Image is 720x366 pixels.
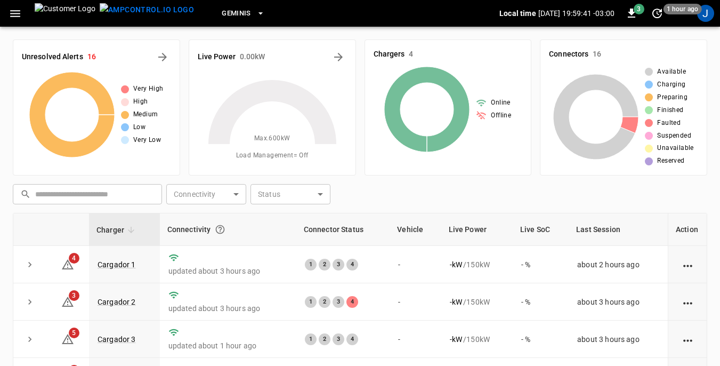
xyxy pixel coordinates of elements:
[305,259,317,270] div: 1
[697,5,714,22] div: profile-icon
[409,49,413,60] h6: 4
[450,259,504,270] div: / 150 kW
[98,335,136,344] a: Cargador 3
[450,334,504,345] div: / 150 kW
[100,3,194,17] img: ampcontrol.io logo
[657,92,687,103] span: Preparing
[593,49,601,60] h6: 16
[133,122,145,133] span: Low
[98,260,136,269] a: Cargador 1
[168,266,288,276] p: updated about 3 hours ago
[657,67,686,77] span: Available
[236,150,309,161] span: Load Management = Off
[211,220,230,239] button: Connection between the charger and our software.
[538,8,614,19] p: [DATE] 19:59:41 -03:00
[167,220,289,239] div: Connectivity
[374,49,405,60] h6: Chargers
[390,321,441,358] td: -
[569,321,668,358] td: about 3 hours ago
[569,213,668,246] th: Last Session
[133,109,158,120] span: Medium
[499,8,536,19] p: Local time
[133,97,148,107] span: High
[333,296,344,308] div: 3
[69,253,79,264] span: 4
[450,297,504,307] div: / 150 kW
[513,213,569,246] th: Live SoC
[346,259,358,270] div: 4
[390,283,441,321] td: -
[61,335,74,343] a: 5
[668,213,707,246] th: Action
[569,283,668,321] td: about 3 hours ago
[133,84,164,94] span: Very High
[61,297,74,305] a: 3
[450,297,462,307] p: - kW
[305,333,317,345] div: 1
[441,213,513,246] th: Live Power
[333,259,344,270] div: 3
[664,4,702,14] span: 1 hour ago
[319,259,330,270] div: 2
[450,259,462,270] p: - kW
[330,49,347,66] button: Energy Overview
[657,118,681,129] span: Faulted
[491,110,511,121] span: Offline
[217,3,269,24] button: Geminis
[22,294,38,310] button: expand row
[96,224,138,236] span: Charger
[657,156,684,166] span: Reserved
[319,333,330,345] div: 2
[513,283,569,321] td: - %
[69,328,79,338] span: 5
[634,4,644,14] span: 3
[657,143,693,154] span: Unavailable
[333,333,344,345] div: 3
[681,259,694,270] div: action cell options
[450,334,462,345] p: - kW
[657,79,685,90] span: Charging
[22,331,38,347] button: expand row
[198,51,236,63] h6: Live Power
[98,298,136,306] a: Cargador 2
[222,7,251,20] span: Geminis
[61,259,74,268] a: 4
[254,133,290,144] span: Max. 600 kW
[549,49,588,60] h6: Connectors
[305,296,317,308] div: 1
[346,333,358,345] div: 4
[390,246,441,283] td: -
[657,105,683,116] span: Finished
[657,131,691,141] span: Suspended
[491,98,510,108] span: Online
[390,213,441,246] th: Vehicle
[649,5,666,22] button: set refresh interval
[87,51,96,63] h6: 16
[681,297,694,307] div: action cell options
[168,303,288,314] p: updated about 3 hours ago
[569,246,668,283] td: about 2 hours ago
[69,290,79,301] span: 3
[681,334,694,345] div: action cell options
[133,135,161,146] span: Very Low
[296,213,390,246] th: Connector Status
[346,296,358,308] div: 4
[22,257,38,273] button: expand row
[513,246,569,283] td: - %
[513,321,569,358] td: - %
[240,51,265,63] h6: 0.00 kW
[168,340,288,351] p: updated about 1 hour ago
[154,49,171,66] button: All Alerts
[35,3,95,23] img: Customer Logo
[22,51,83,63] h6: Unresolved Alerts
[319,296,330,308] div: 2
